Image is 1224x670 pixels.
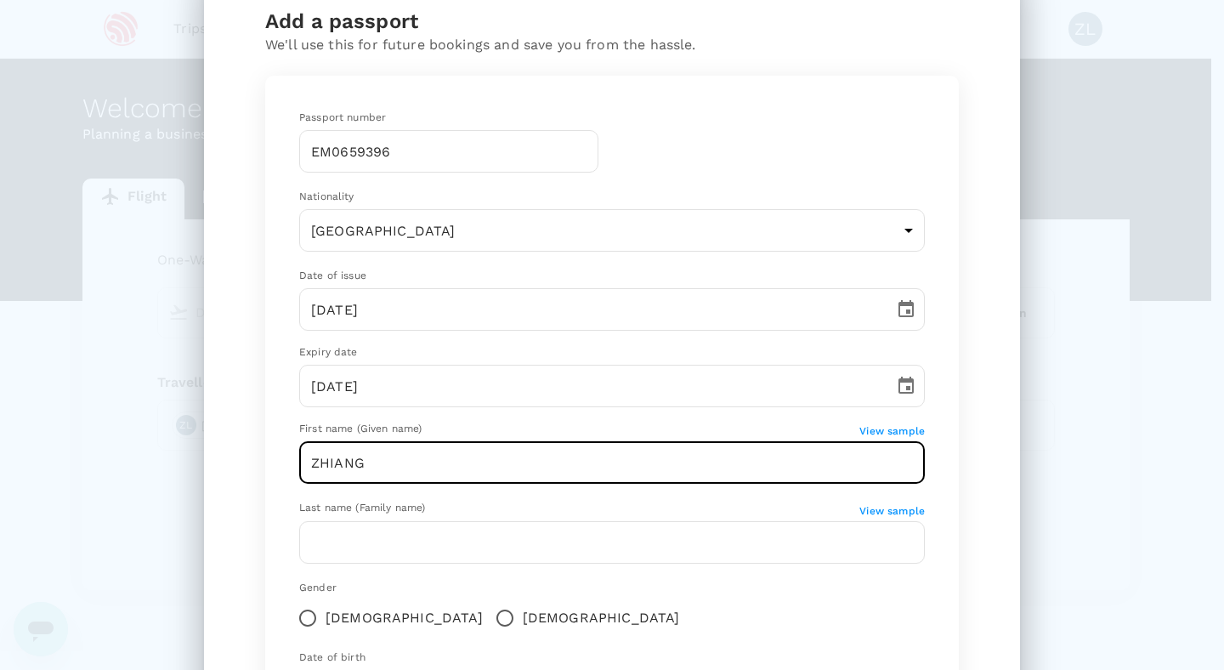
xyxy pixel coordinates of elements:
input: DD/MM/YYYY [299,288,882,331]
div: Add a passport [265,8,959,35]
p: We'll use this for future bookings and save you from the hassle. [265,35,959,55]
span: [DEMOGRAPHIC_DATA] [523,608,680,628]
div: Gender [299,580,925,597]
span: [DEMOGRAPHIC_DATA] [326,608,483,628]
div: Last name (Family name) [299,500,859,517]
div: Passport number [299,110,598,127]
span: View sample [859,425,925,437]
button: Choose date, selected date is Jul 26, 2024 [889,292,923,326]
div: Expiry date [299,344,925,361]
div: Nationality [299,189,925,206]
div: [GEOGRAPHIC_DATA] [299,209,925,252]
div: Date of birth [299,650,925,667]
input: DD/MM/YYYY [299,365,882,407]
button: Choose date, selected date is Jul 25, 2034 [889,369,923,403]
span: View sample [859,505,925,517]
div: First name (Given name) [299,421,859,438]
div: Date of issue [299,268,925,285]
